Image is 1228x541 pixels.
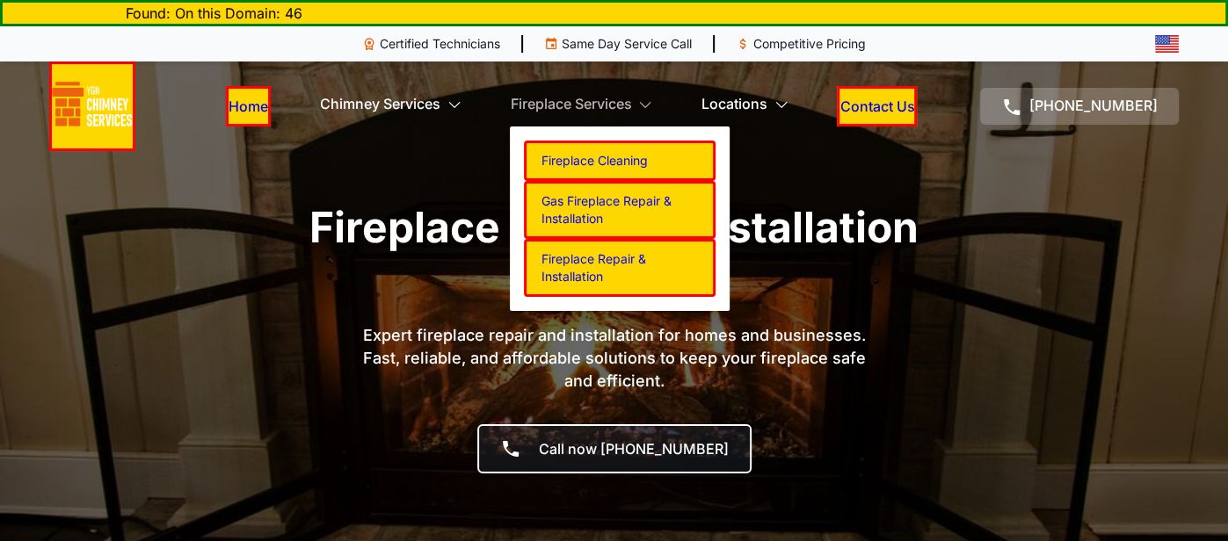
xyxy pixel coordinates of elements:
[837,86,917,126] a: Contact Us
[226,86,271,126] a: Home
[52,82,133,131] img: logo
[562,35,692,53] p: Same Day Service Call
[320,86,461,121] a: Chimney Services
[351,324,878,393] p: Expert fireplace repair and installation for homes and businesses. Fast, reliable, and affordable...
[524,181,716,239] a: Gas Fireplace Repair & Installation
[510,86,652,121] a: Fireplace Services
[272,202,957,303] h1: Fireplace Repair & Installation Services
[701,86,788,121] a: Locations
[380,35,500,53] p: Certified Technicians
[524,141,716,181] a: Fireplace Cleaning
[524,239,716,297] a: Fireplace Repair & Installation
[753,35,866,53] p: Competitive Pricing
[477,424,752,473] a: Call now [PHONE_NUMBER]
[980,88,1179,125] a: [PHONE_NUMBER]
[1029,97,1158,114] span: [PHONE_NUMBER]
